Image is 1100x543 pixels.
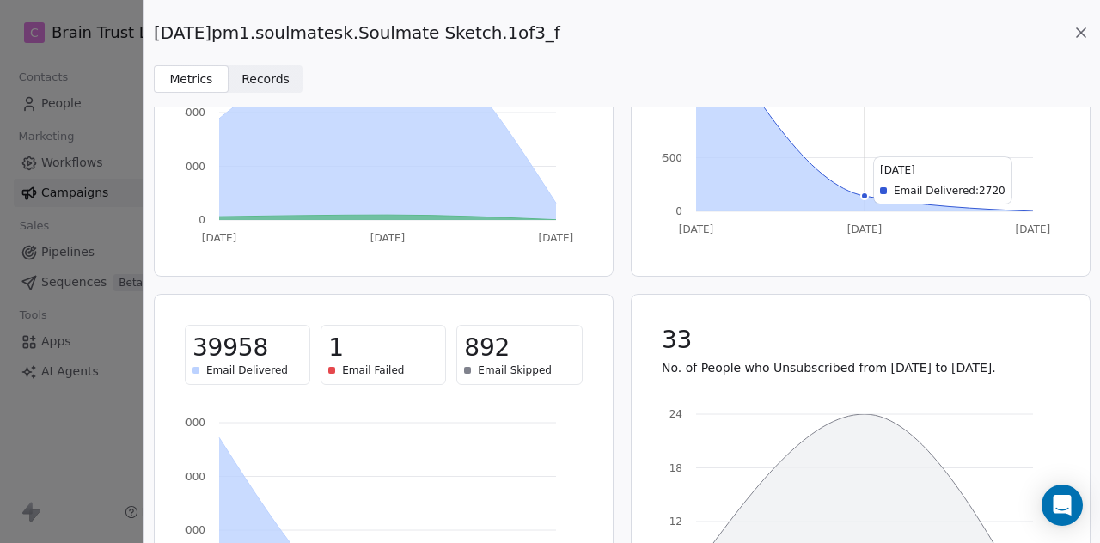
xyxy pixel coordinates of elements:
[370,232,406,244] tspan: [DATE]
[173,471,205,483] tspan: 30000
[669,462,681,474] tspan: 18
[154,21,560,45] span: [DATE]pm1.soulmatesk.Soulmate Sketch.1of3_f
[1042,485,1083,526] div: Open Intercom Messenger
[478,363,552,377] span: Email Skipped
[342,363,404,377] span: Email Failed
[179,107,205,119] tspan: 6000
[173,524,205,536] tspan: 20000
[206,363,288,377] span: Email Delivered
[846,223,882,235] tspan: [DATE]
[669,408,681,420] tspan: 24
[199,214,205,226] tspan: 0
[539,232,574,244] tspan: [DATE]
[328,333,344,363] span: 1
[649,98,681,110] tspan: 19000
[464,333,510,363] span: 892
[192,333,268,363] span: 39958
[1015,223,1050,235] tspan: [DATE]
[202,232,237,244] tspan: [DATE]
[241,70,290,88] span: Records
[678,223,713,235] tspan: [DATE]
[662,359,1060,376] p: No. of People who Unsubscribed from [DATE] to [DATE].
[669,516,681,528] tspan: 12
[662,325,692,356] span: 33
[179,161,205,173] tspan: 3000
[173,417,205,429] tspan: 40000
[656,152,682,164] tspan: 9500
[675,205,682,217] tspan: 0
